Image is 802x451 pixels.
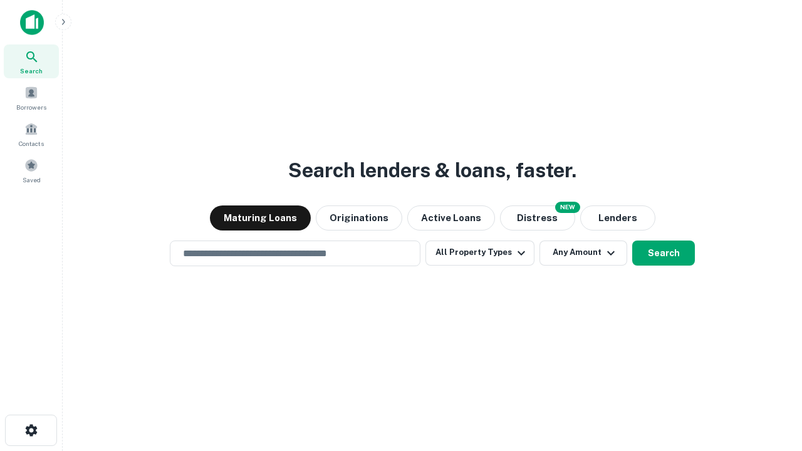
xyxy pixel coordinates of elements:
img: capitalize-icon.png [20,10,44,35]
a: Borrowers [4,81,59,115]
button: Search [632,241,695,266]
button: Originations [316,205,402,231]
button: Search distressed loans with lien and other non-mortgage details. [500,205,575,231]
h3: Search lenders & loans, faster. [288,155,576,185]
button: Lenders [580,205,655,231]
button: Any Amount [539,241,627,266]
a: Saved [4,153,59,187]
button: All Property Types [425,241,534,266]
iframe: Chat Widget [739,351,802,411]
span: Saved [23,175,41,185]
button: Maturing Loans [210,205,311,231]
a: Search [4,44,59,78]
span: Borrowers [16,102,46,112]
div: NEW [555,202,580,213]
span: Search [20,66,43,76]
button: Active Loans [407,205,495,231]
a: Contacts [4,117,59,151]
span: Contacts [19,138,44,148]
